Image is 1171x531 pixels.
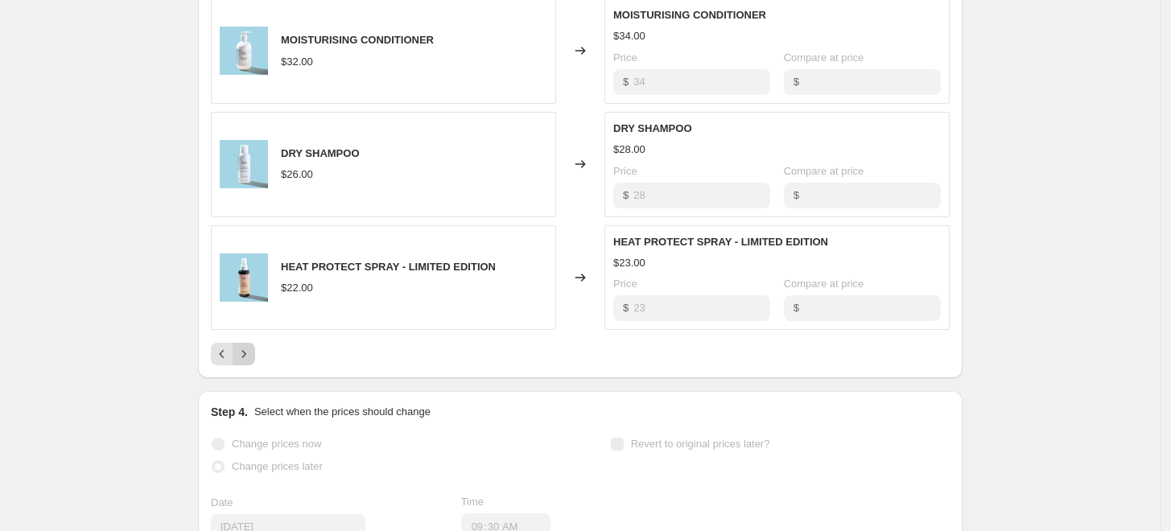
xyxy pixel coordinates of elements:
[613,278,637,290] span: Price
[211,404,248,420] h2: Step 4.
[220,27,268,75] img: BB_2025_HeavenlyHydration_Conditioner_500ml_80x.jpg
[613,165,637,177] span: Price
[784,51,864,64] span: Compare at price
[631,438,770,450] span: Revert to original prices later?
[623,189,629,201] span: $
[211,496,233,508] span: Date
[220,253,268,302] img: BB_2025_HG_HeatProtectSpray_LTE_125ml_80x.jpg
[281,34,434,46] span: MOISTURISING CONDITIONER
[232,460,323,472] span: Change prices later
[281,147,360,159] span: DRY SHAMPOO
[613,9,766,21] span: MOISTURISING CONDITIONER
[794,76,799,88] span: $
[220,140,268,188] img: BB_2025_HG_DryShampoo_51g_US_0ee92622-f421-42bc-b7d8-d95adf78fb3b_80x.jpg
[232,438,321,450] span: Change prices now
[254,404,431,420] p: Select when the prices should change
[281,261,496,273] span: HEAT PROTECT SPRAY - LIMITED EDITION
[613,51,637,64] span: Price
[794,302,799,314] span: $
[281,56,313,68] span: $32.00
[794,189,799,201] span: $
[623,302,629,314] span: $
[613,257,645,269] span: $23.00
[613,122,692,134] span: DRY SHAMPOO
[784,165,864,177] span: Compare at price
[281,282,313,294] span: $22.00
[211,343,233,365] button: Previous
[281,168,313,180] span: $26.00
[211,343,255,365] nav: Pagination
[461,496,484,508] span: Time
[613,143,645,155] span: $28.00
[233,343,255,365] button: Next
[784,278,864,290] span: Compare at price
[613,30,645,42] span: $34.00
[623,76,629,88] span: $
[613,236,828,248] span: HEAT PROTECT SPRAY - LIMITED EDITION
